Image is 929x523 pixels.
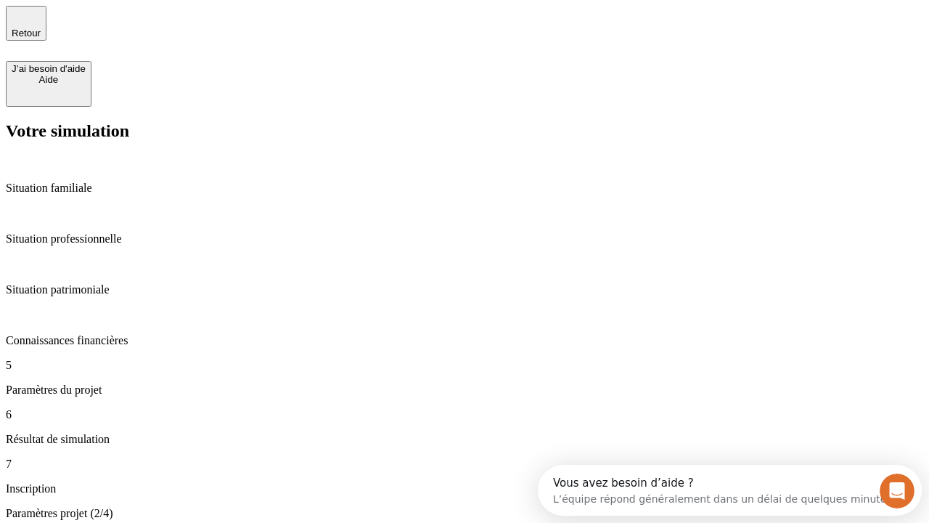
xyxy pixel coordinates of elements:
[6,232,923,246] p: Situation professionnelle
[6,408,923,421] p: 6
[6,61,91,107] button: J’ai besoin d'aideAide
[6,6,46,41] button: Retour
[6,359,923,372] p: 5
[15,12,357,24] div: Vous avez besoin d’aide ?
[6,182,923,195] p: Situation familiale
[538,465,922,516] iframe: Intercom live chat discovery launcher
[6,458,923,471] p: 7
[6,482,923,495] p: Inscription
[12,63,86,74] div: J’ai besoin d'aide
[6,6,400,46] div: Ouvrir le Messenger Intercom
[880,474,914,508] iframe: Intercom live chat
[12,74,86,85] div: Aide
[12,28,41,38] span: Retour
[6,433,923,446] p: Résultat de simulation
[15,24,357,39] div: L’équipe répond généralement dans un délai de quelques minutes.
[6,334,923,347] p: Connaissances financières
[6,507,923,520] p: Paramètres projet (2/4)
[6,121,923,141] h2: Votre simulation
[6,384,923,397] p: Paramètres du projet
[6,283,923,296] p: Situation patrimoniale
